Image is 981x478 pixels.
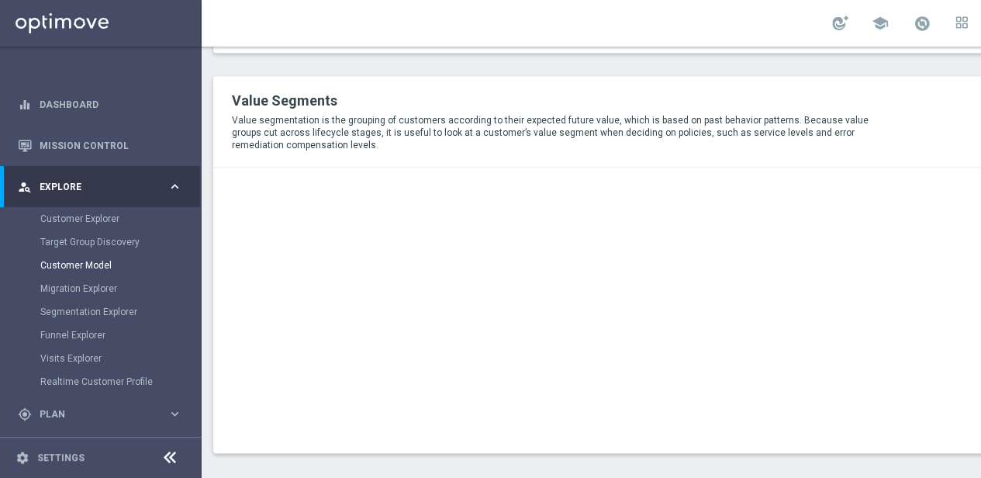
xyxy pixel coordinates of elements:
[40,236,161,248] a: Target Group Discovery
[40,125,182,166] a: Mission Control
[17,181,183,193] button: person_search Explore keyboard_arrow_right
[40,352,161,365] a: Visits Explorer
[168,179,182,194] i: keyboard_arrow_right
[17,140,183,152] button: Mission Control
[18,98,32,112] i: equalizer
[40,230,200,254] div: Target Group Discovery
[40,182,168,192] span: Explore
[40,306,161,318] a: Segmentation Explorer
[40,207,200,230] div: Customer Explorer
[40,370,200,393] div: Realtime Customer Profile
[17,99,183,111] button: equalizer Dashboard
[40,347,200,370] div: Visits Explorer
[18,84,182,125] div: Dashboard
[18,125,182,166] div: Mission Control
[18,407,32,421] i: gps_fixed
[872,15,889,32] span: school
[232,114,879,151] p: Value segmentation is the grouping of customers according to their expected future value, which i...
[16,451,29,465] i: settings
[40,259,161,272] a: Customer Model
[40,282,161,295] a: Migration Explorer
[18,180,168,194] div: Explore
[40,329,161,341] a: Funnel Explorer
[232,92,879,110] h2: Value Segments
[168,407,182,421] i: keyboard_arrow_right
[18,407,168,421] div: Plan
[17,408,183,421] button: gps_fixed Plan keyboard_arrow_right
[37,453,85,462] a: Settings
[18,180,32,194] i: person_search
[40,213,161,225] a: Customer Explorer
[40,254,200,277] div: Customer Model
[40,300,200,324] div: Segmentation Explorer
[40,410,168,419] span: Plan
[40,376,161,388] a: Realtime Customer Profile
[40,277,200,300] div: Migration Explorer
[40,84,182,125] a: Dashboard
[40,324,200,347] div: Funnel Explorer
